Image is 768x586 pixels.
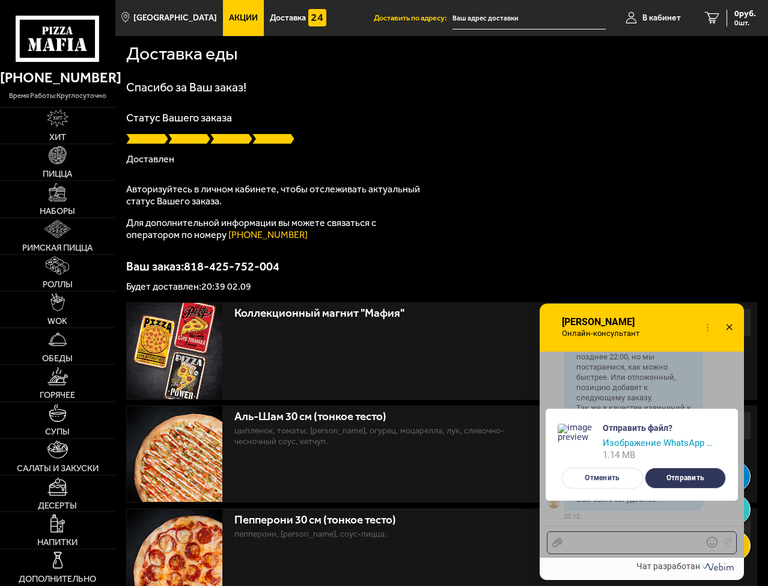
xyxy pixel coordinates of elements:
div: Отправить файл? [603,424,714,432]
span: Десерты [38,501,77,510]
span: [GEOGRAPHIC_DATA] [133,14,217,22]
span: Изображение WhatsApp [DATE] в 20.13.18_09b27231.jpg [603,438,714,448]
span: [PERSON_NAME] [561,317,647,328]
span: 0 шт. [734,19,756,26]
div: Пепперони 30 см (тонкое тесто) [234,513,530,527]
span: Хит [49,133,66,142]
span: 1.14 MB [603,451,714,459]
p: Авторизуйтесь в личном кабинете, чтобы отслеживать актуальный статус Вашего заказа. [126,183,427,207]
span: Доставить по адресу: [374,14,453,22]
span: Акции [229,14,258,22]
p: Ваш заказ: 818-425-752-004 [126,260,757,272]
p: пепперони, [PERSON_NAME], соус-пицца. [234,529,530,540]
span: Онлайн-консультант [561,329,647,338]
p: Статус Вашего заказа [126,112,757,123]
a: [PHONE_NUMBER] [228,229,308,240]
input: Ваш адрес доставки [453,7,606,29]
span: Салаты и закуски [17,464,99,473]
span: Наборы [40,207,75,216]
button: Отправить [645,468,726,489]
a: Чат разработан [636,561,736,571]
span: Доставка [270,14,306,22]
h1: Доставка еды [126,45,238,63]
span: Римская пицца [22,243,93,252]
span: Супы [45,427,70,436]
button: Отменить [562,468,643,489]
p: Доставлен [126,154,757,164]
span: В кабинет [642,14,681,22]
span: WOK [47,317,67,326]
span: Пицца [43,169,72,179]
span: Напитки [37,538,78,547]
div: Коллекционный магнит "Мафия" [234,307,530,320]
span: 0 руб. [734,10,756,18]
span: Дополнительно [19,575,96,584]
span: Обеды [42,354,73,363]
img: image preview [558,424,594,460]
p: Для дополнительной информации вы можете связаться с оператором по номеру [126,217,427,241]
h1: Спасибо за Ваш заказ! [126,81,757,93]
p: цыпленок, томаты, [PERSON_NAME], огурец, моцарелла, лук, сливочно-чесночный соус, кетчуп. [234,426,530,447]
img: 15daf4d41897b9f0e9f617042186c801.svg [308,9,326,27]
div: Аль-Шам 30 см (тонкое тесто) [234,410,530,424]
p: Будет доставлен: 20:39 02.09 [126,282,757,291]
span: Роллы [43,280,73,289]
span: Горячее [40,391,75,400]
